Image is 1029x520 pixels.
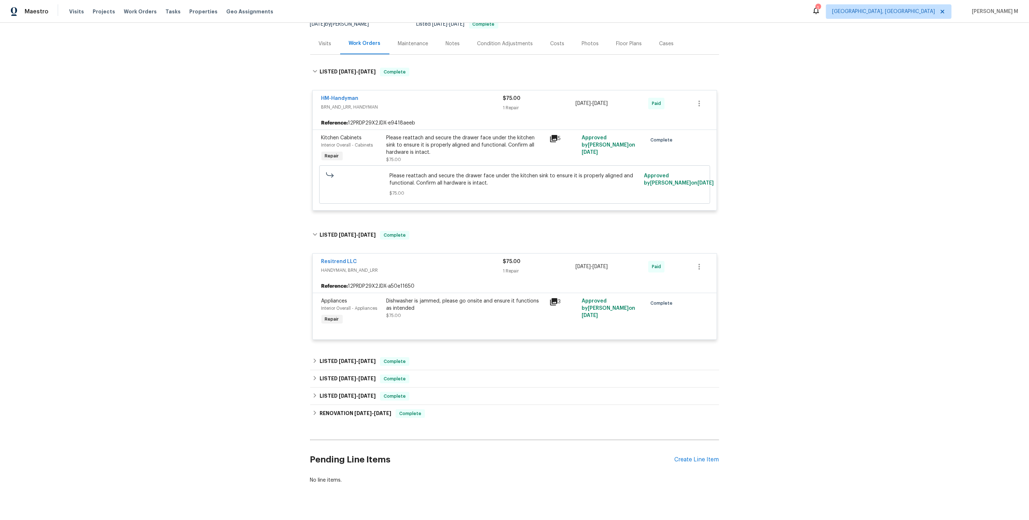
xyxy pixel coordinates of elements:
div: Floor Plans [616,40,642,47]
a: HM-Handyman [321,96,359,101]
span: - [339,376,376,381]
span: Complete [381,68,409,76]
span: [DATE] [697,181,714,186]
span: Properties [189,8,218,15]
div: Condition Adjustments [477,40,533,47]
span: Complete [381,358,409,365]
span: Complete [381,375,409,382]
div: Notes [446,40,460,47]
div: Work Orders [349,40,381,47]
span: Tasks [165,9,181,14]
span: - [354,411,391,416]
div: 1 Repair [503,104,576,111]
span: Projects [93,8,115,15]
div: 1 Repair [503,267,576,275]
span: HANDYMAN, BRN_AND_LRR [321,267,503,274]
span: [DATE] [582,313,598,318]
span: Geo Assignments [226,8,273,15]
div: Maintenance [398,40,429,47]
div: 12PRDP29X2JDX-a50e11650 [313,280,717,293]
span: Listed [417,22,498,27]
span: Complete [381,232,409,239]
div: 12PRDP29X2JDX-e9418aeeb [313,117,717,130]
span: Work Orders [124,8,157,15]
span: Maestro [25,8,49,15]
span: [DATE] [450,22,465,27]
span: [DATE] [582,150,598,155]
div: 5 [549,134,578,143]
span: Complete [470,22,498,26]
span: - [339,359,376,364]
h2: Pending Line Items [310,443,675,477]
span: Complete [650,300,675,307]
div: Please reattach and secure the drawer face under the kitchen sink to ensure it is properly aligne... [387,134,545,156]
span: Interior Overall - Cabinets [321,143,373,147]
span: Paid [652,263,664,270]
h6: LISTED [320,357,376,366]
div: Cases [659,40,674,47]
div: Create Line Item [675,456,719,463]
h6: RENOVATION [320,409,391,418]
span: $75.00 [503,259,521,264]
span: [DATE] [354,411,372,416]
span: - [575,263,608,270]
span: [DATE] [374,411,391,416]
span: - [339,393,376,398]
span: Visits [69,8,84,15]
span: Approved by [PERSON_NAME] on [582,299,635,318]
span: $75.00 [503,96,521,101]
span: - [575,100,608,107]
div: LISTED [DATE]-[DATE]Complete [310,388,719,405]
span: $75.00 [387,157,401,162]
span: Approved by [PERSON_NAME] on [582,135,635,155]
span: Interior Overall - Appliances [321,306,378,310]
span: [GEOGRAPHIC_DATA], [GEOGRAPHIC_DATA] [832,8,935,15]
span: $75.00 [387,313,401,318]
span: Complete [650,136,675,144]
b: Reference: [321,283,348,290]
div: Visits [319,40,332,47]
span: Kitchen Cabinets [321,135,362,140]
span: Repair [322,152,342,160]
div: No line items. [310,477,719,484]
div: RENOVATION [DATE]-[DATE]Complete [310,405,719,422]
span: [DATE] [339,69,356,74]
span: Complete [381,393,409,400]
span: [DATE] [358,359,376,364]
span: BRN_AND_LRR, HANDYMAN [321,103,503,111]
h6: LISTED [320,392,376,401]
span: [DATE] [575,264,591,269]
span: [DATE] [339,376,356,381]
a: Resitrend LLC [321,259,357,264]
span: - [339,232,376,237]
div: LISTED [DATE]-[DATE]Complete [310,353,719,370]
span: [DATE] [592,101,608,106]
div: Costs [551,40,565,47]
span: Approved by [PERSON_NAME] on [644,173,714,186]
div: LISTED [DATE]-[DATE]Complete [310,370,719,388]
h6: LISTED [320,375,376,383]
span: [DATE] [358,69,376,74]
div: 1 [815,4,821,12]
span: Repair [322,316,342,323]
span: - [339,69,376,74]
div: LISTED [DATE]-[DATE]Complete [310,60,719,84]
span: Complete [396,410,424,417]
span: [DATE] [339,232,356,237]
div: 3 [549,297,578,306]
span: [DATE] [592,264,608,269]
span: Paid [652,100,664,107]
span: Please reattach and secure the drawer face under the kitchen sink to ensure it is properly aligne... [389,172,640,187]
span: [DATE] [358,376,376,381]
div: Dishwasher is jammed, please go onsite and ensure it functions as intended [387,297,545,312]
span: - [433,22,465,27]
span: [PERSON_NAME] M [969,8,1018,15]
div: LISTED [DATE]-[DATE]Complete [310,224,719,247]
span: [DATE] [358,232,376,237]
span: Appliances [321,299,347,304]
h6: LISTED [320,68,376,76]
span: [DATE] [433,22,448,27]
span: [DATE] [339,359,356,364]
span: [DATE] [358,393,376,398]
div: by [PERSON_NAME] [310,20,378,29]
